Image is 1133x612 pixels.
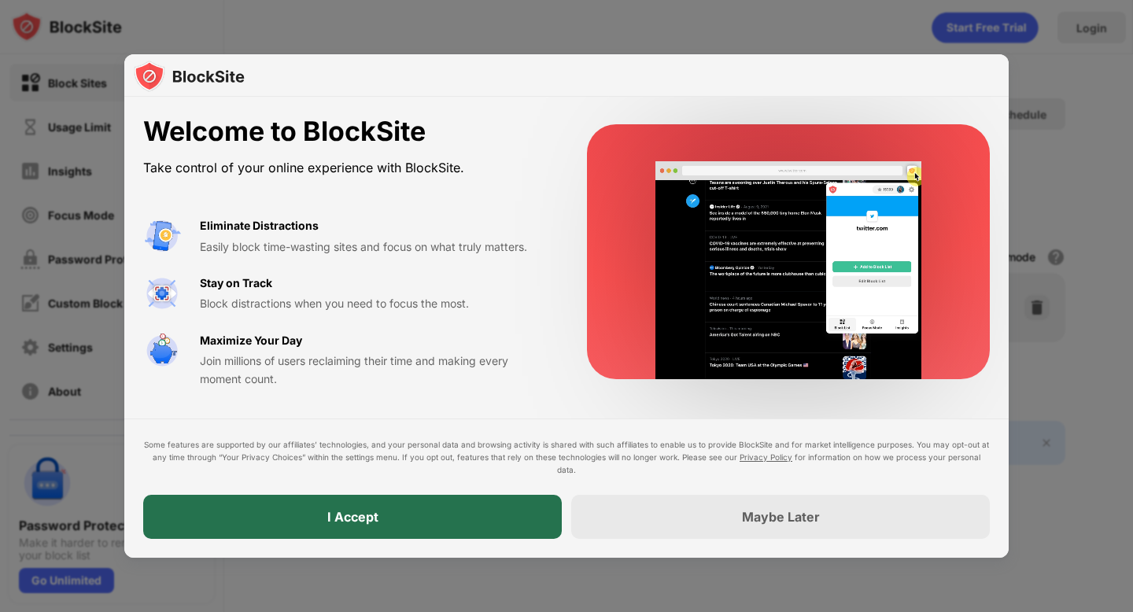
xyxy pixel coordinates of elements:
[200,217,319,234] div: Eliminate Distractions
[200,238,549,256] div: Easily block time-wasting sites and focus on what truly matters.
[327,509,378,525] div: I Accept
[143,157,549,179] div: Take control of your online experience with BlockSite.
[200,332,302,349] div: Maximize Your Day
[742,509,820,525] div: Maybe Later
[200,295,549,312] div: Block distractions when you need to focus the most.
[143,116,549,148] div: Welcome to BlockSite
[740,452,792,462] a: Privacy Policy
[143,438,990,476] div: Some features are supported by our affiliates’ technologies, and your personal data and browsing ...
[200,352,549,388] div: Join millions of users reclaiming their time and making every moment count.
[143,275,181,312] img: value-focus.svg
[134,61,245,92] img: logo-blocksite.svg
[200,275,272,292] div: Stay on Track
[143,332,181,370] img: value-safe-time.svg
[143,217,181,255] img: value-avoid-distractions.svg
